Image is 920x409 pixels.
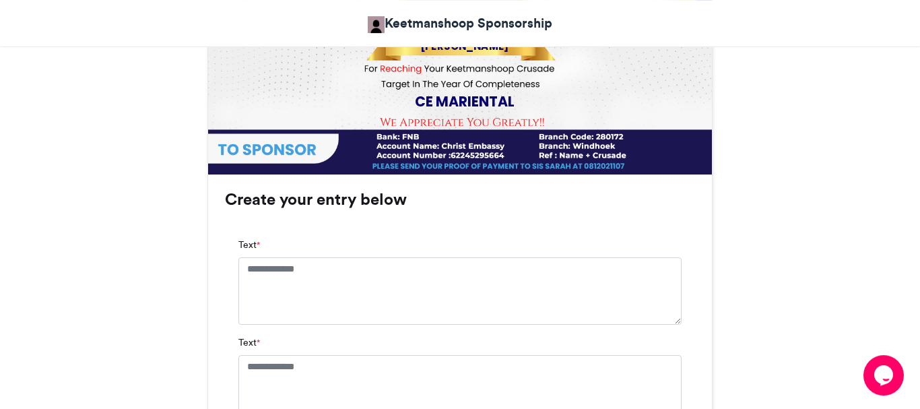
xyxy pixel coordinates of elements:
[238,238,260,252] label: Text
[863,355,907,396] iframe: chat widget
[368,13,552,33] a: Keetmanshoop Sponsorship
[403,40,526,54] div: [PERSON_NAME]
[403,92,526,112] div: CE MARIENTAL
[225,191,695,208] h3: Create your entry below
[368,16,385,33] img: Keetmanshoop Sponsorship
[238,336,260,350] label: Text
